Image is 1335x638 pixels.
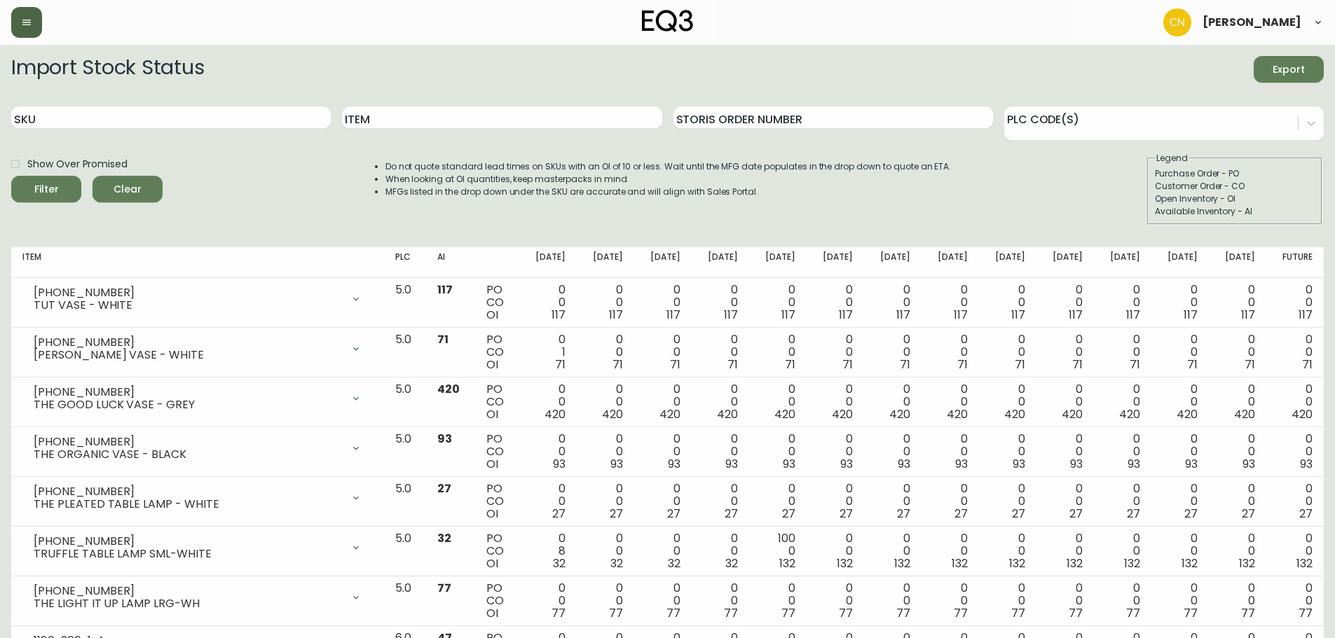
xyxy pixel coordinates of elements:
[11,56,204,83] h2: Import Stock Status
[933,532,968,570] div: 0 0
[894,555,910,571] span: 132
[1048,383,1083,421] div: 0 0
[1009,555,1025,571] span: 132
[384,328,426,377] td: 5.0
[1203,17,1301,28] span: [PERSON_NAME]
[1048,433,1083,471] div: 0 0
[1048,582,1083,620] div: 0 0
[1163,433,1198,471] div: 0 0
[774,406,795,422] span: 420
[1105,532,1140,570] div: 0 0
[933,333,968,371] div: 0 0
[818,284,853,321] div: 0 0
[1220,483,1255,520] div: 0 0
[588,284,623,321] div: 0 0
[954,506,968,522] span: 27
[34,597,342,610] div: THE LIGHT IT UP LAMP LRG-WH
[1126,307,1140,323] span: 117
[385,186,952,198] li: MFGs listed in the drop down under the SKU are accurate and will align with Sales Portal.
[889,406,910,422] span: 420
[1072,356,1083,373] span: 71
[760,532,795,570] div: 100 0
[609,307,623,323] span: 117
[1067,555,1083,571] span: 132
[1265,61,1313,78] span: Export
[645,284,680,321] div: 0 0
[952,555,968,571] span: 132
[1163,532,1198,570] div: 0 0
[588,532,623,570] div: 0 0
[898,456,910,472] span: 93
[990,333,1025,371] div: 0 0
[1155,152,1189,165] legend: Legend
[840,456,853,472] span: 93
[979,247,1036,278] th: [DATE]
[760,333,795,371] div: 0 0
[717,406,738,422] span: 420
[1105,284,1140,321] div: 0 0
[1048,483,1083,520] div: 0 0
[875,483,910,520] div: 0 0
[609,605,623,621] span: 77
[1242,506,1255,522] span: 27
[818,532,853,570] div: 0 0
[1278,582,1313,620] div: 0 0
[486,284,507,321] div: PO CO
[34,386,342,398] div: [PHONE_NUMBER]
[1163,582,1198,620] div: 0 0
[530,333,566,371] div: 0 1
[832,406,853,422] span: 420
[724,605,738,621] span: 77
[1128,456,1140,472] span: 93
[1266,247,1324,278] th: Future
[1130,356,1140,373] span: 71
[875,433,910,471] div: 0 0
[1126,605,1140,621] span: 77
[1220,582,1255,620] div: 0 0
[703,433,738,471] div: 0 0
[486,483,507,520] div: PO CO
[34,286,342,299] div: [PHONE_NUMBER]
[486,356,498,373] span: OI
[384,377,426,427] td: 5.0
[1220,433,1255,471] div: 0 0
[1278,483,1313,520] div: 0 0
[725,506,738,522] span: 27
[1062,406,1083,422] span: 420
[864,247,922,278] th: [DATE]
[588,383,623,421] div: 0 0
[933,582,968,620] div: 0 0
[645,582,680,620] div: 0 0
[840,506,853,522] span: 27
[781,605,795,621] span: 77
[1292,406,1313,422] span: 420
[1278,284,1313,321] div: 0 0
[818,433,853,471] div: 0 0
[486,532,507,570] div: PO CO
[22,333,373,364] div: [PHONE_NUMBER][PERSON_NAME] VASE - WHITE
[1011,307,1025,323] span: 117
[437,530,451,546] span: 32
[384,527,426,576] td: 5.0
[34,535,342,548] div: [PHONE_NUMBER]
[1187,356,1198,373] span: 71
[486,582,507,620] div: PO CO
[875,383,910,421] div: 0 0
[782,506,795,522] span: 27
[1163,8,1191,36] img: c84cfeac70e636aa0953565b6890594c
[933,383,968,421] div: 0 0
[783,456,795,472] span: 93
[749,247,807,278] th: [DATE]
[666,605,680,621] span: 77
[1036,247,1094,278] th: [DATE]
[384,477,426,527] td: 5.0
[1069,605,1083,621] span: 77
[384,247,426,278] th: PLC
[1094,247,1151,278] th: [DATE]
[34,398,342,411] div: THE GOOD LUCK VASE - GREY
[34,548,342,560] div: TRUFFLE TABLE LAMP SML-WHITE
[1185,456,1198,472] span: 93
[437,431,452,447] span: 93
[1234,406,1255,422] span: 420
[22,383,373,414] div: [PHONE_NUMBER]THE GOOD LUCK VASE - GREY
